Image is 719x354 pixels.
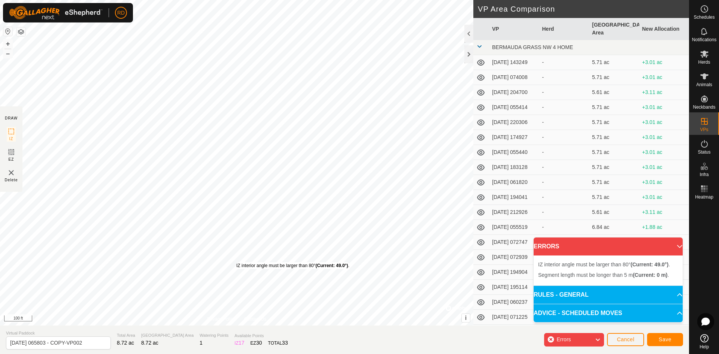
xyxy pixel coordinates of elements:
[589,70,639,85] td: 5.71 ac
[700,345,709,349] span: Help
[542,148,586,156] div: -
[489,190,539,205] td: [DATE] 194041
[639,160,689,175] td: +3.01 ac
[7,168,16,177] img: VP
[589,100,639,115] td: 5.71 ac
[639,115,689,130] td: +3.01 ac
[647,333,683,346] button: Save
[659,336,671,342] span: Save
[538,272,669,278] span: Segment length must be longer than 5 m .
[16,27,25,36] button: Map Layers
[698,150,710,154] span: Status
[207,316,235,323] a: Privacy Policy
[6,330,111,336] span: Virtual Paddock
[589,220,639,235] td: 6.84 ac
[542,208,586,216] div: -
[633,272,668,278] b: (Current: 0 m)
[117,9,125,17] span: RD
[631,261,668,267] b: (Current: 49.0°)
[489,100,539,115] td: [DATE] 055414
[639,100,689,115] td: +3.01 ac
[534,237,683,255] p-accordion-header: ERRORS
[589,325,639,340] td: 30.02 ac
[268,339,288,347] div: TOTAL
[589,205,639,220] td: 5.61 ac
[282,340,288,346] span: 33
[489,70,539,85] td: [DATE] 074008
[489,220,539,235] td: [DATE] 055519
[9,136,13,142] span: IZ
[696,82,712,87] span: Animals
[542,133,586,141] div: -
[542,58,586,66] div: -
[689,331,719,352] a: Help
[3,39,12,48] button: +
[489,130,539,145] td: [DATE] 174927
[589,85,639,100] td: 5.61 ac
[534,255,683,285] p-accordion-content: ERRORS
[589,175,639,190] td: 5.71 ac
[117,332,135,339] span: Total Area
[542,118,586,126] div: -
[251,339,262,347] div: EZ
[9,157,14,162] span: EZ
[200,332,228,339] span: Watering Points
[542,88,586,96] div: -
[234,333,288,339] span: Available Points
[492,44,573,50] span: BERMAUDA GRASS NW 4 HOME
[589,235,639,250] td: 12.63 ac
[489,115,539,130] td: [DATE] 220306
[556,336,571,342] span: Errors
[695,195,713,199] span: Heatmap
[534,290,589,299] span: RULES - GENERAL
[3,27,12,36] button: Reset Map
[542,193,586,201] div: -
[117,340,134,346] span: 8.72 ac
[694,15,715,19] span: Schedules
[534,304,683,322] p-accordion-header: ADVICE - SCHEDULED MOVES
[538,261,670,267] span: IZ interior angle must be larger than 80° .
[3,49,12,58] button: –
[489,175,539,190] td: [DATE] 061820
[5,177,18,183] span: Delete
[700,127,708,132] span: VPs
[534,242,559,251] span: ERRORS
[639,220,689,235] td: +1.88 ac
[639,145,689,160] td: +3.01 ac
[239,340,245,346] span: 17
[589,160,639,175] td: 5.71 ac
[9,6,103,19] img: Gallagher Logo
[234,339,244,347] div: IZ
[542,178,586,186] div: -
[141,332,194,339] span: [GEOGRAPHIC_DATA] Area
[489,205,539,220] td: [DATE] 212926
[244,316,266,323] a: Contact Us
[534,309,622,318] span: ADVICE - SCHEDULED MOVES
[542,73,586,81] div: -
[639,55,689,70] td: +3.01 ac
[542,103,586,111] div: -
[639,175,689,190] td: +3.01 ac
[542,223,586,231] div: -
[692,37,716,42] span: Notifications
[539,18,589,40] th: Herd
[256,340,262,346] span: 30
[639,18,689,40] th: New Allocation
[316,263,348,268] b: (Current: 49.0°)
[489,280,539,295] td: [DATE] 195114
[639,205,689,220] td: +3.11 ac
[589,145,639,160] td: 5.71 ac
[639,130,689,145] td: +3.01 ac
[489,310,539,325] td: [DATE] 071225
[589,190,639,205] td: 5.71 ac
[489,160,539,175] td: [DATE] 183128
[589,55,639,70] td: 5.71 ac
[489,55,539,70] td: [DATE] 143249
[465,315,467,321] span: i
[589,18,639,40] th: [GEOGRAPHIC_DATA] Area
[489,235,539,250] td: [DATE] 072747
[639,235,689,250] td: -3.9 ac
[489,295,539,310] td: [DATE] 060237
[542,163,586,171] div: -
[462,314,470,322] button: i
